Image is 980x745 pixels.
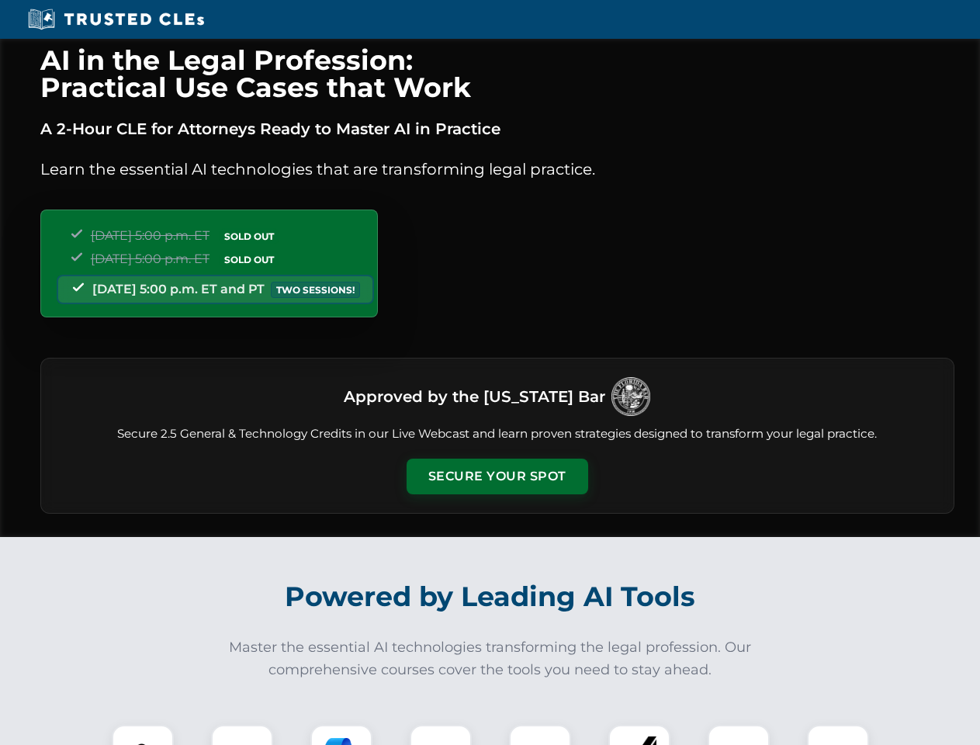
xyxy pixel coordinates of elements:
h2: Powered by Leading AI Tools [61,570,920,624]
h3: Approved by the [US_STATE] Bar [344,383,605,411]
p: Master the essential AI technologies transforming the legal profession. Our comprehensive courses... [219,636,762,681]
button: Secure Your Spot [407,459,588,494]
img: Logo [611,377,650,416]
p: Secure 2.5 General & Technology Credits in our Live Webcast and learn proven strategies designed ... [60,425,935,443]
h1: AI in the Legal Profession: Practical Use Cases that Work [40,47,954,101]
span: [DATE] 5:00 p.m. ET [91,251,210,266]
p: Learn the essential AI technologies that are transforming legal practice. [40,157,954,182]
span: [DATE] 5:00 p.m. ET [91,228,210,243]
img: Trusted CLEs [23,8,209,31]
span: SOLD OUT [219,228,279,244]
p: A 2-Hour CLE for Attorneys Ready to Master AI in Practice [40,116,954,141]
span: SOLD OUT [219,251,279,268]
